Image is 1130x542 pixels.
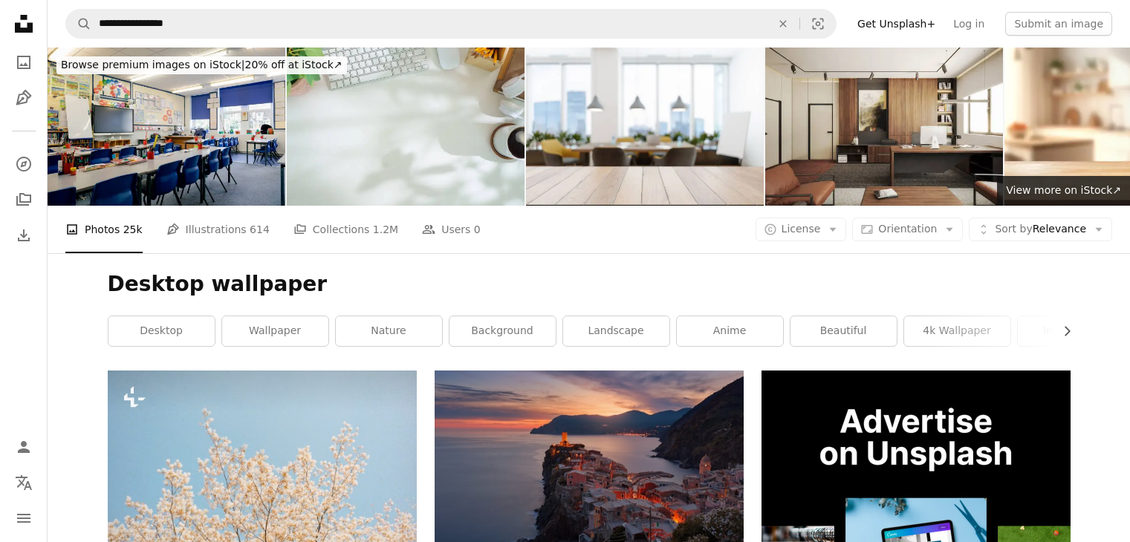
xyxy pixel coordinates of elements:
button: Submit an image [1005,12,1112,36]
button: Visual search [800,10,836,38]
a: Illustrations 614 [166,206,270,253]
span: Relevance [995,222,1086,237]
a: Log in [944,12,993,36]
a: desktop [108,316,215,346]
span: Sort by [995,223,1032,235]
a: Browse premium images on iStock|20% off at iStock↗ [48,48,356,83]
img: Director office. Interior design. Computer Generated Image Of Office. Architectural Visualization... [765,48,1003,206]
a: Log in / Sign up [9,432,39,462]
div: 20% off at iStock ↗ [56,56,347,74]
span: Orientation [878,223,937,235]
img: Wood Empty Surface And Abstract Blur Meeting Room With Conference Table, Yellow Chairs And Plants. [526,48,764,206]
button: Language [9,468,39,497]
a: Collections [9,185,39,215]
form: Find visuals sitewide [65,9,837,39]
a: a tree with white flowers against a blue sky [108,466,417,480]
a: Download History [9,221,39,250]
a: aerial view of village on mountain cliff during orange sunset [435,466,744,480]
a: Illustrations [9,83,39,113]
span: 1.2M [373,221,398,238]
a: Explore [9,149,39,179]
button: Menu [9,503,39,533]
a: Get Unsplash+ [848,12,944,36]
span: 0 [474,221,481,238]
h1: Desktop wallpaper [108,271,1071,298]
button: Search Unsplash [66,10,91,38]
img: Top view white office desk with keyboard, coffee cup, headphone and stationery. [287,48,525,206]
span: 614 [250,221,270,238]
a: wallpaper [222,316,328,346]
button: Sort byRelevance [969,218,1112,241]
a: beautiful [790,316,897,346]
span: License [782,223,821,235]
a: View more on iStock↗ [997,176,1130,206]
a: Collections 1.2M [293,206,398,253]
a: 4k wallpaper [904,316,1010,346]
span: View more on iStock ↗ [1006,184,1121,196]
a: nature [336,316,442,346]
button: Clear [767,10,799,38]
button: License [756,218,847,241]
a: Photos [9,48,39,77]
a: landscape [563,316,669,346]
a: background [449,316,556,346]
img: Empty Classroom [48,48,285,206]
span: Browse premium images on iStock | [61,59,244,71]
a: Users 0 [422,206,481,253]
button: scroll list to the right [1053,316,1071,346]
button: Orientation [852,218,963,241]
a: inspiration [1018,316,1124,346]
a: anime [677,316,783,346]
